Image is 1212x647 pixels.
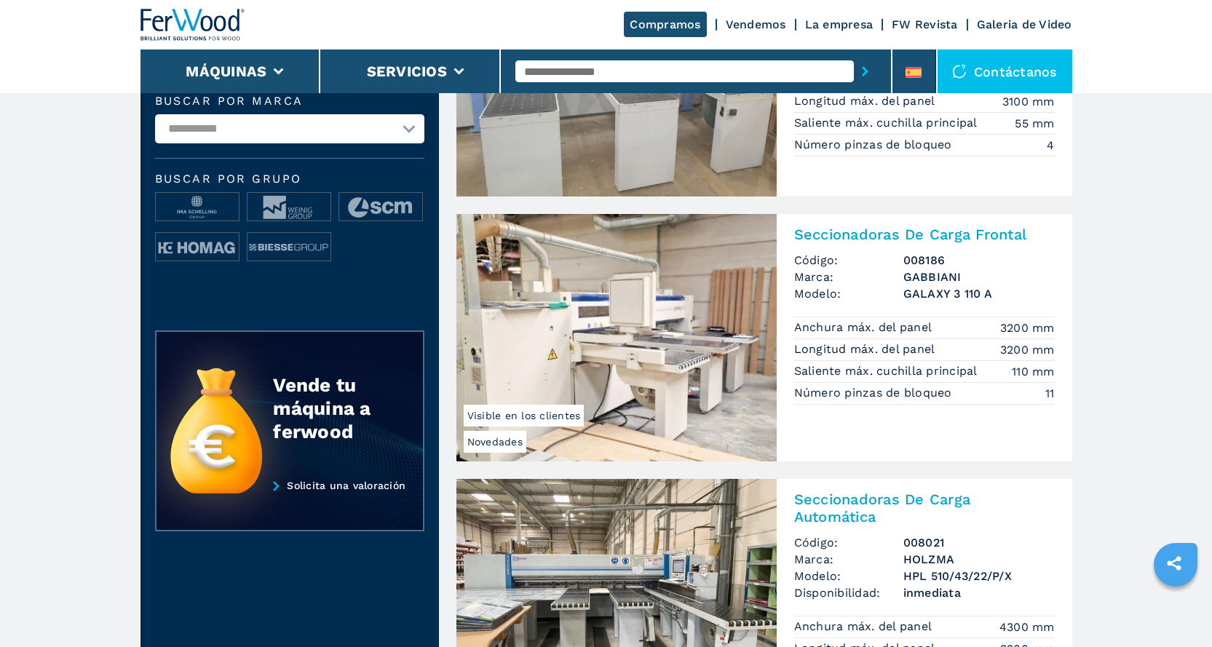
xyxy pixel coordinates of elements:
[952,64,967,79] img: Contáctanos
[854,55,876,88] button: submit-button
[903,551,1055,568] h3: HOLZMA
[247,233,330,262] img: image
[794,341,939,357] p: Longitud máx. del panel
[1156,545,1192,581] a: sharethis
[155,480,424,532] a: Solicita una valoración
[247,193,330,222] img: image
[726,17,786,31] a: Vendemos
[794,551,903,568] span: Marca:
[156,193,239,222] img: image
[794,319,936,336] p: Anchura máx. del panel
[186,63,266,80] button: Máquinas
[903,269,1055,285] h3: GABBIANI
[903,568,1055,584] h3: HPL 510/43/22/P/X
[140,9,245,41] img: Ferwood
[794,285,903,302] span: Modelo:
[1150,581,1201,636] iframe: Chat
[624,12,706,37] a: Compramos
[794,385,956,401] p: Número pinzas de bloqueo
[339,193,422,222] img: image
[464,431,526,453] span: Novedades
[155,173,424,185] span: Buscar por grupo
[794,269,903,285] span: Marca:
[1000,341,1055,358] em: 3200 mm
[1012,363,1055,380] em: 110 mm
[977,17,1072,31] a: Galeria de Video
[155,95,424,107] label: Buscar por marca
[794,115,981,131] p: Saliente máx. cuchilla principal
[464,405,585,426] span: Visible en los clientes
[156,233,239,262] img: image
[794,491,1055,525] h2: Seccionadoras De Carga Automática
[794,93,939,109] p: Longitud máx. del panel
[794,363,981,379] p: Saliente máx. cuchilla principal
[938,49,1072,93] div: Contáctanos
[903,534,1055,551] h3: 008021
[794,584,903,601] span: Disponibilidad:
[1015,115,1054,132] em: 55 mm
[1002,93,1055,110] em: 3100 mm
[805,17,874,31] a: La empresa
[456,214,1072,461] a: Seccionadoras De Carga Frontal GABBIANI GALAXY 3 110 ANovedadesVisible en los clientesSeccionador...
[273,373,394,443] div: Vende tu máquina a ferwood
[794,534,903,551] span: Código:
[1000,319,1055,336] em: 3200 mm
[794,619,936,635] p: Anchura máx. del panel
[367,63,447,80] button: Servicios
[794,137,956,153] p: Número pinzas de bloqueo
[1047,137,1054,154] em: 4
[1045,385,1055,402] em: 11
[999,619,1055,635] em: 4300 mm
[456,214,777,461] img: Seccionadoras De Carga Frontal GABBIANI GALAXY 3 110 A
[794,568,903,584] span: Modelo:
[903,285,1055,302] h3: GALAXY 3 110 A
[794,252,903,269] span: Código:
[903,252,1055,269] h3: 008186
[903,584,1055,601] span: inmediata
[794,226,1055,243] h2: Seccionadoras De Carga Frontal
[892,17,958,31] a: FW Revista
